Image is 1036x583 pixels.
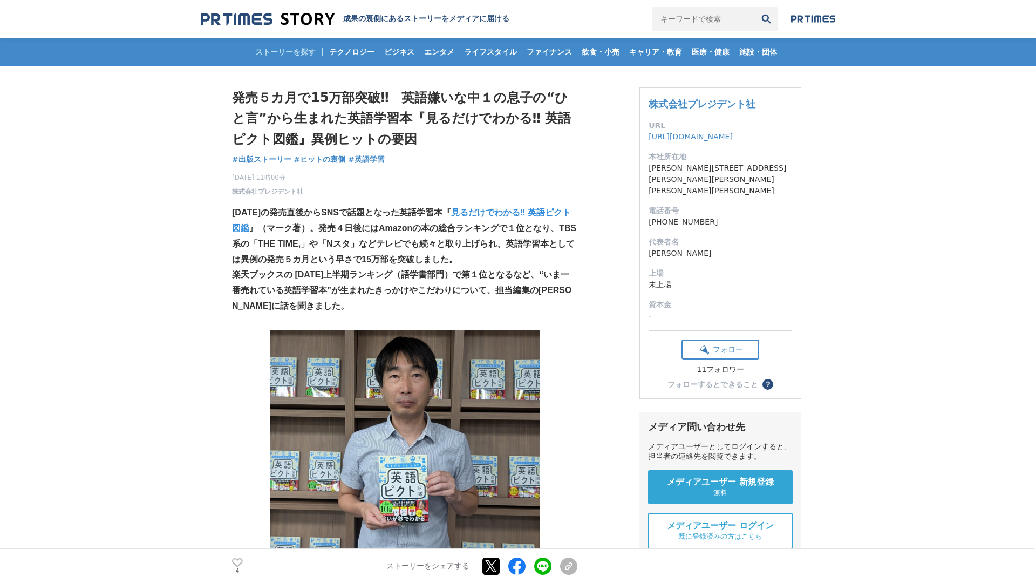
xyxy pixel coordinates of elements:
dd: 未上場 [649,279,792,290]
button: 検索 [754,7,778,31]
a: [URL][DOMAIN_NAME] [649,132,733,141]
img: prtimes [791,15,835,23]
div: メディアユーザーとしてログインすると、担当者の連絡先を閲覧できます。 [648,442,793,462]
dd: [PHONE_NUMBER] [649,216,792,228]
a: 医療・健康 [687,38,734,66]
h2: 成果の裏側にあるストーリーをメディアに届ける [343,14,509,24]
span: メディアユーザー ログイン [667,520,774,532]
span: ライフスタイル [460,47,521,57]
span: メディアユーザー 新規登録 [667,477,774,488]
span: 既に登録済みの方はこちら [678,532,762,541]
span: エンタメ [420,47,459,57]
p: ストーリーをシェアする [386,561,469,571]
button: フォロー [681,340,759,360]
span: テクノロジー [325,47,379,57]
a: キャリア・教育 [625,38,686,66]
strong: 』（マーク著）。発売４日後にはAmazonの本の総合ランキングで１位となり、TBS系の「THE TIME,」や「Nスタ」などテレビでも続々と取り上げられ、英語学習本としては異例の発売５カ月という... [232,223,576,264]
strong: 楽天ブックスの [DATE]上半期ランキング（語学書部門）で第１位となるなど、“いま一番売れている英語学習本”が生まれたきっかけやこだわりについて、担当編集の[PERSON_NAME]に話を聞き... [232,270,571,310]
a: #出版ストーリー [232,154,291,165]
dt: 電話番号 [649,205,792,216]
input: キーワードで検索 [652,7,754,31]
div: メディア問い合わせ先 [648,421,793,433]
dd: [PERSON_NAME][STREET_ADDRESS][PERSON_NAME][PERSON_NAME][PERSON_NAME][PERSON_NAME] [649,162,792,196]
a: メディアユーザー ログイン 既に登録済みの方はこちら [648,513,793,549]
span: ビジネス [380,47,419,57]
span: #ヒットの裏側 [294,154,346,164]
div: フォローするとできること [667,381,758,388]
a: 株式会社プレジデント社 [232,187,303,196]
a: メディアユーザー 新規登録 無料 [648,470,793,504]
a: 見るだけでわかる‼ 英語ピクト図鑑 [232,208,571,233]
button: ？ [762,379,773,390]
span: [DATE] 11時00分 [232,173,303,182]
a: 施設・団体 [735,38,781,66]
dt: 上場 [649,268,792,279]
strong: [DATE]の発売直後からSNSで話題となった英語学習本『 [232,208,451,217]
dd: [PERSON_NAME] [649,248,792,259]
p: 4 [232,568,243,574]
span: 飲食・小売 [577,47,624,57]
a: ビジネス [380,38,419,66]
dt: 資本金 [649,299,792,310]
span: #英語学習 [348,154,385,164]
span: #出版ストーリー [232,154,291,164]
span: キャリア・教育 [625,47,686,57]
a: 株式会社プレジデント社 [649,98,755,110]
a: #ヒットの裏側 [294,154,346,165]
a: 飲食・小売 [577,38,624,66]
a: 成果の裏側にあるストーリーをメディアに届ける 成果の裏側にあるストーリーをメディアに届ける [201,12,509,26]
div: 11フォロワー [681,365,759,375]
h1: 発売５カ月で15万部突破‼ 英語嫌いな中１の息子の“ひと言”から生まれた英語学習本『見るだけでわかる‼ 英語ピクト図鑑』異例ヒットの要因 [232,87,577,150]
a: #英語学習 [348,154,385,165]
a: エンタメ [420,38,459,66]
dt: URL [649,120,792,131]
span: ファイナンス [522,47,576,57]
span: ？ [764,381,772,388]
a: ファイナンス [522,38,576,66]
span: 施設・団体 [735,47,781,57]
span: 無料 [713,488,727,498]
img: 成果の裏側にあるストーリーをメディアに届ける [201,12,335,26]
dt: 本社所在地 [649,151,792,162]
span: 医療・健康 [687,47,734,57]
dd: - [649,310,792,322]
a: テクノロジー [325,38,379,66]
dt: 代表者名 [649,236,792,248]
a: ライフスタイル [460,38,521,66]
